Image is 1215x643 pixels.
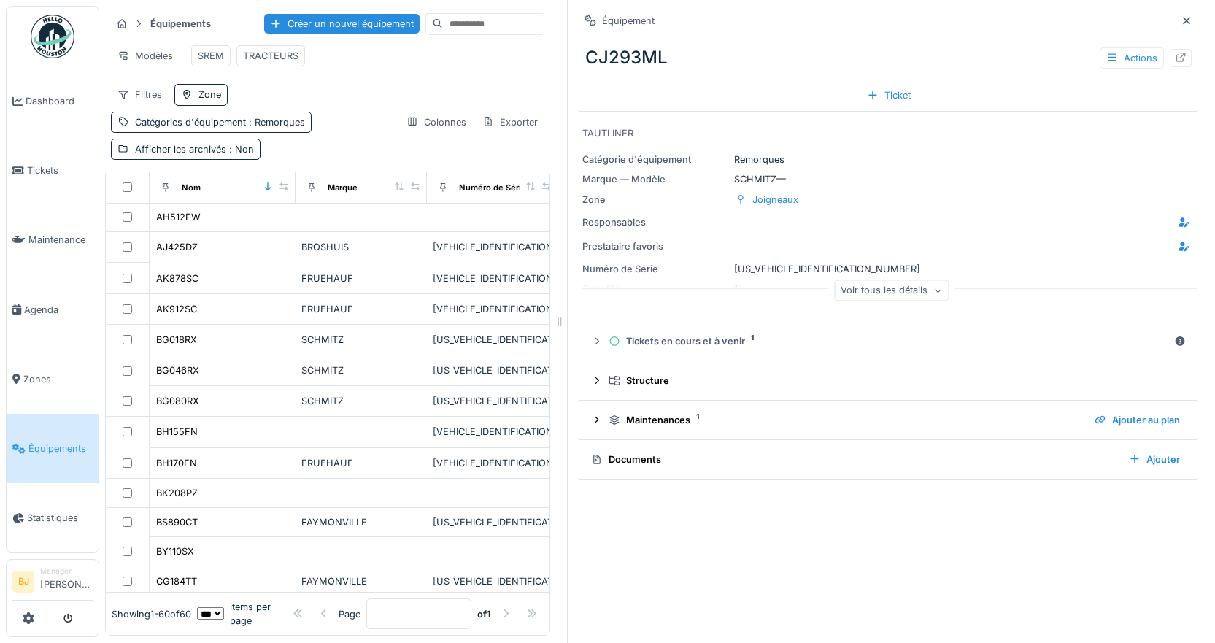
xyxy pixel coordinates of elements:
div: [US_VEHICLE_IDENTIFICATION_NUMBER] [433,394,552,408]
div: Ajouter au plan [1089,410,1186,430]
div: CG184TT [156,574,197,588]
div: Marque — Modèle [582,172,728,186]
span: Statistiques [27,511,93,525]
div: Catégories d'équipement [135,115,305,129]
div: Ticket [861,85,917,105]
div: SREM [198,49,224,63]
div: Créer un nouvel équipement [264,14,420,34]
a: Agenda [7,275,99,344]
div: CJ293ML [579,39,1197,77]
div: Numéro de Série [582,262,728,276]
a: Statistiques [7,483,99,552]
div: Zone [198,88,221,101]
div: BH170FN [156,456,197,470]
div: [VEHICLE_IDENTIFICATION_NUMBER] [433,240,552,254]
a: Maintenance [7,205,99,274]
span: Zones [23,372,93,386]
div: [VEHICLE_IDENTIFICATION_NUMBER] [433,272,552,285]
div: Modèles [111,45,180,66]
div: Exporter [476,112,544,133]
div: Remorques [582,153,1195,166]
div: [VEHICLE_IDENTIFICATION_NUMBER] [433,425,552,439]
div: Filtres [111,84,169,105]
div: FRUEHAUF [301,302,421,316]
li: BJ [12,571,34,593]
div: Actions [1100,47,1164,69]
li: [PERSON_NAME] [40,566,93,597]
div: FRUEHAUF [301,272,421,285]
div: Joigneaux [752,193,798,207]
div: Afficher les archivés [135,142,254,156]
span: : Remorques [246,117,305,128]
span: Équipements [28,442,93,455]
strong: Équipements [144,17,217,31]
div: AJ425DZ [156,240,198,254]
div: Showing 1 - 60 of 60 [112,607,191,621]
div: Voir tous les détails [834,280,949,301]
div: [VEHICLE_IDENTIFICATION_NUMBER] [433,456,552,470]
div: BY110SX [156,544,194,558]
div: Nom [182,181,201,193]
summary: Structure [585,367,1192,394]
div: [US_VEHICLE_IDENTIFICATION_NUMBER] [582,262,1195,276]
div: TRACTEURS [243,49,298,63]
div: Catégorie d'équipement [582,153,728,166]
div: Zone [582,193,728,207]
div: Colonnes [400,112,473,133]
a: Dashboard [7,66,99,136]
div: Prestataire favoris [582,239,699,253]
span: Dashboard [26,94,93,108]
summary: Tickets en cours et à venir1 [585,328,1192,355]
span: Tickets [27,163,93,177]
div: Marque [328,181,358,193]
div: Ajouter [1123,450,1186,469]
div: SCHMITZ [301,333,421,347]
div: BG080RX [156,394,199,408]
div: Documents [591,453,1117,466]
div: [US_VEHICLE_IDENTIFICATION_NUMBER] [433,515,552,529]
div: [US_VEHICLE_IDENTIFICATION_NUMBER] [433,574,552,588]
div: Tickets en cours et à venir [609,334,1168,348]
summary: Maintenances1Ajouter au plan [585,407,1192,434]
div: AH512FW [156,210,201,224]
div: AK878SC [156,272,198,285]
div: Page [339,607,360,621]
div: BG018RX [156,333,197,347]
div: Structure [609,374,1180,388]
div: Équipement [602,14,655,28]
div: Maintenances [609,413,1083,427]
a: Tickets [7,136,99,205]
span: : Non [226,144,254,155]
div: SCHMITZ [301,394,421,408]
a: Zones [7,344,99,414]
div: FAYMONVILLE [301,574,421,588]
strong: of 1 [477,607,491,621]
a: Équipements [7,414,99,483]
div: SCHMITZ [301,363,421,377]
div: [US_VEHICLE_IDENTIFICATION_NUMBER] [433,333,552,347]
summary: DocumentsAjouter [585,446,1192,473]
div: items per page [197,600,286,628]
div: Responsables [582,215,699,229]
div: BH155FN [156,425,198,439]
div: [VEHICLE_IDENTIFICATION_NUMBER] [433,302,552,316]
a: BJ Manager[PERSON_NAME] [12,566,93,601]
div: BROSHUIS [301,240,421,254]
div: BK208PZ [156,486,198,500]
div: Numéro de Série [459,181,526,193]
div: SCHMITZ — [582,172,1195,186]
img: Badge_color-CXgf-gQk.svg [31,15,74,58]
div: TAUTLINER [582,126,1195,140]
div: FAYMONVILLE [301,515,421,529]
div: AK912SC [156,302,197,316]
div: Manager [40,566,93,577]
div: FRUEHAUF [301,456,421,470]
span: Agenda [24,303,93,317]
div: [US_VEHICLE_IDENTIFICATION_NUMBER] [433,363,552,377]
div: BG046RX [156,363,199,377]
span: Maintenance [28,233,93,247]
div: BS890CT [156,515,198,529]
